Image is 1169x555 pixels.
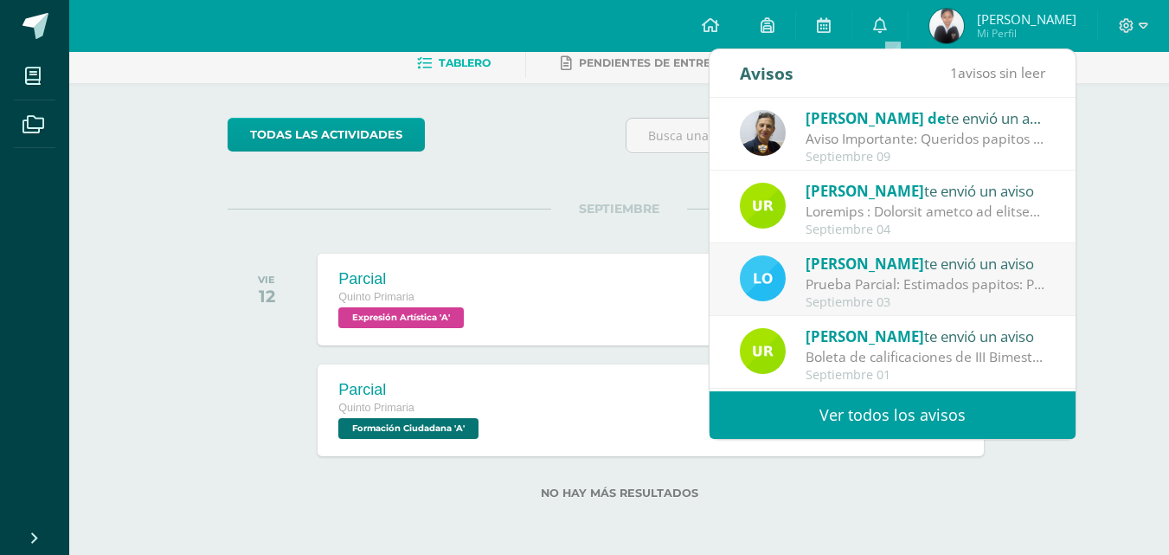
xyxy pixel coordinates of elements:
img: b26c9f858939c81e3582dc868291869f.png [740,183,786,229]
input: Busca una actividad próxima aquí... [626,119,1010,152]
span: 1 [950,63,958,82]
span: Quinto Primaria [338,291,414,303]
label: No hay más resultados [228,487,1011,500]
div: Parcial [338,270,468,288]
div: te envió un aviso [806,106,1046,129]
div: VIE [258,274,275,286]
div: te envió un aviso [806,325,1046,347]
a: Ver todos los avisos [710,391,1076,439]
span: avisos sin leer [950,63,1045,82]
div: te envió un aviso [806,252,1046,274]
span: Pendientes de entrega [579,56,727,69]
img: b26c9f858939c81e3582dc868291869f.png [740,328,786,374]
div: Aviso Importante: Queridos papitos por este medio les saludo cordialmente. El motivo de la presen... [806,129,1046,149]
div: Prueba Parcial: Estimados papitos: Por este medio les informo que el día Lunes 8 y miércoles10 se... [806,274,1046,294]
div: Septiembre 04 [806,223,1046,237]
div: te envió un aviso [806,179,1046,202]
img: 67f0ede88ef848e2db85819136c0f493.png [740,110,786,156]
div: Septiembre 01 [806,368,1046,383]
span: Expresión Artística 'A' [338,307,464,328]
span: [PERSON_NAME] [977,10,1076,28]
span: [PERSON_NAME] de [806,108,946,128]
img: f95862c776b622e65689e480735ee72c.png [929,9,964,43]
a: Tablero [417,49,491,77]
a: todas las Actividades [228,118,425,152]
span: Formación Ciudadana 'A' [338,418,479,439]
div: 12 [258,286,275,307]
a: Pendientes de entrega [561,49,727,77]
div: Septiembre 03 [806,295,1046,310]
span: [PERSON_NAME] [806,254,924,274]
span: SEPTIEMBRE [551,201,687,216]
div: Septiembre 09 [806,150,1046,165]
span: Tablero [439,56,491,69]
span: [PERSON_NAME] [806,181,924,201]
span: Quinto Primaria [338,402,414,414]
img: bee59b59740755476ce24ece7b326715.png [740,255,786,301]
span: Mi Perfil [977,26,1076,41]
span: [PERSON_NAME] [806,326,924,346]
div: Caminata : Queridos padres de familia y estimados alumnos: Nos llena de orgullo contar con su par... [806,202,1046,222]
div: Boleta de calificaciones de III Bimestre: Estimados Padres de Familia: Les informamos que el día ... [806,347,1046,367]
div: Parcial [338,381,483,399]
